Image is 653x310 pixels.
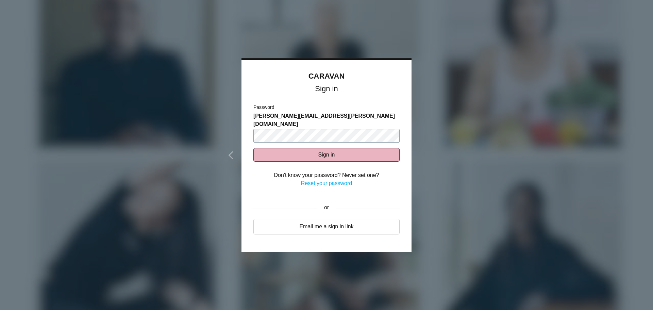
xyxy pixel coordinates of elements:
[253,112,400,128] span: [PERSON_NAME][EMAIL_ADDRESS][PERSON_NAME][DOMAIN_NAME]
[253,148,400,162] button: Sign in
[253,86,400,92] h1: Sign in
[301,180,352,186] a: Reset your password
[253,219,400,234] a: Email me a sign in link
[318,199,335,216] div: or
[253,171,400,179] div: Don't know your password? Never set one?
[253,104,274,111] label: Password
[308,72,345,80] a: CARAVAN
